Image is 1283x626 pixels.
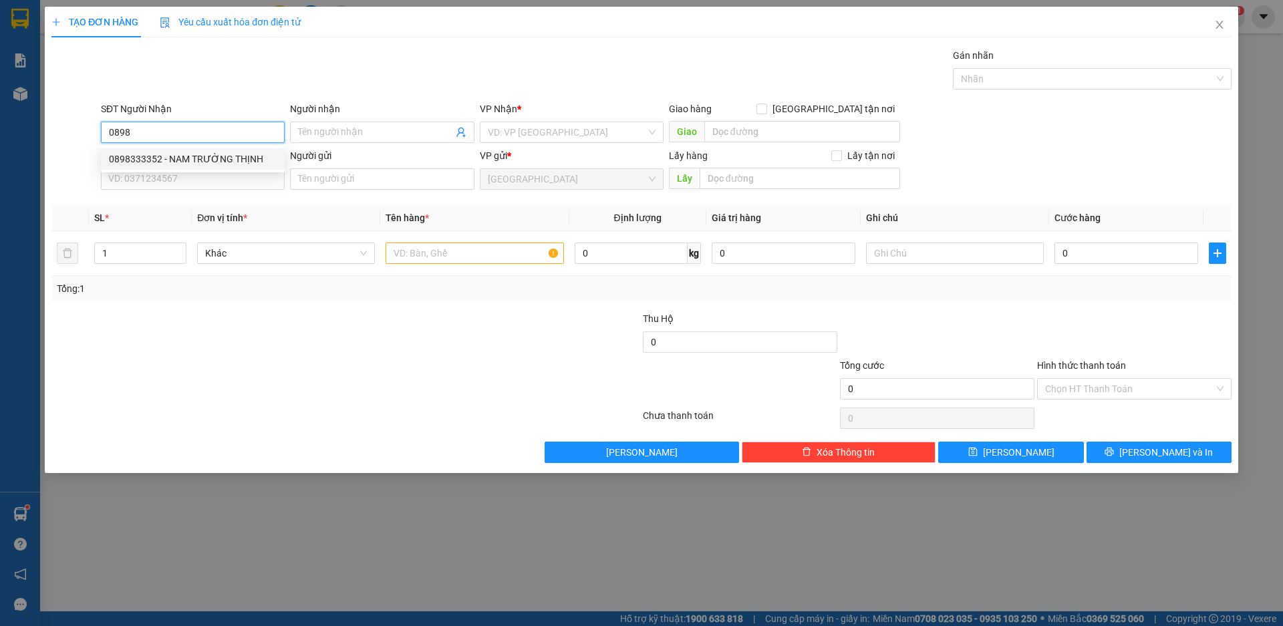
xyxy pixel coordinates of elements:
span: Lấy [669,168,700,189]
span: [PERSON_NAME] [606,445,678,460]
button: [PERSON_NAME] [545,442,739,463]
div: VP gửi [480,148,664,163]
span: printer [1105,447,1114,458]
span: [GEOGRAPHIC_DATA] tận nơi [767,102,900,116]
div: [GEOGRAPHIC_DATA] [156,11,292,41]
th: Ghi chú [861,205,1049,231]
input: Ghi Chú [866,243,1044,264]
span: Đà Nẵng [488,169,656,189]
span: Nhận: [156,11,188,25]
div: 50.000 [154,84,293,103]
div: 0935474678 [11,57,147,76]
span: Giao hàng [669,104,712,114]
label: Hình thức thanh toán [1037,360,1126,371]
div: Chưa thanh toán [641,408,839,432]
label: Gán nhãn [953,50,994,61]
div: [GEOGRAPHIC_DATA] [11,11,147,41]
div: TRÌNH [11,41,147,57]
button: plus [1209,243,1226,264]
button: Close [1201,7,1238,44]
button: delete [57,243,78,264]
span: Đơn vị tính [197,212,247,223]
span: close [1214,19,1225,30]
span: kg [688,243,701,264]
button: printer[PERSON_NAME] và In [1087,442,1232,463]
input: Dọc đường [700,168,900,189]
span: Yêu cầu xuất hóa đơn điện tử [160,17,301,27]
div: Người gửi [290,148,474,163]
div: Người nhận [290,102,474,116]
span: save [968,447,978,458]
button: save[PERSON_NAME] [938,442,1083,463]
div: 0931618795 [156,57,292,76]
span: SL [94,212,105,223]
span: [PERSON_NAME] [983,445,1054,460]
div: 0898333352 - NAM TRƯỜNG THỊNH [109,152,277,166]
span: plus [51,17,61,27]
span: Lấy hàng [669,150,708,161]
span: TẠO ĐƠN HÀNG [51,17,138,27]
span: Giao [669,121,704,142]
span: plus [1209,248,1226,259]
span: Tổng cước [840,360,884,371]
span: Cước hàng [1054,212,1101,223]
span: Giá trị hàng [712,212,761,223]
span: delete [802,447,811,458]
div: SĐT Người Nhận [101,102,285,116]
div: LỘC [156,41,292,57]
span: [PERSON_NAME] và In [1119,445,1213,460]
span: VP Nhận [480,104,517,114]
input: 0 [712,243,855,264]
span: Gửi: [11,11,32,25]
span: Lấy tận nơi [842,148,900,163]
span: Xóa Thông tin [817,445,875,460]
button: deleteXóa Thông tin [742,442,936,463]
span: Thu Hộ [643,313,674,324]
span: Tên hàng [386,212,429,223]
span: Khác [205,243,367,263]
span: CC : [154,88,173,102]
img: icon [160,17,170,28]
div: 0898333352 - NAM TRƯỜNG THỊNH [101,148,285,170]
span: user-add [456,127,466,138]
div: Tổng: 1 [57,281,495,296]
input: Dọc đường [704,121,900,142]
input: VD: Bàn, Ghế [386,243,563,264]
span: Định lượng [614,212,662,223]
